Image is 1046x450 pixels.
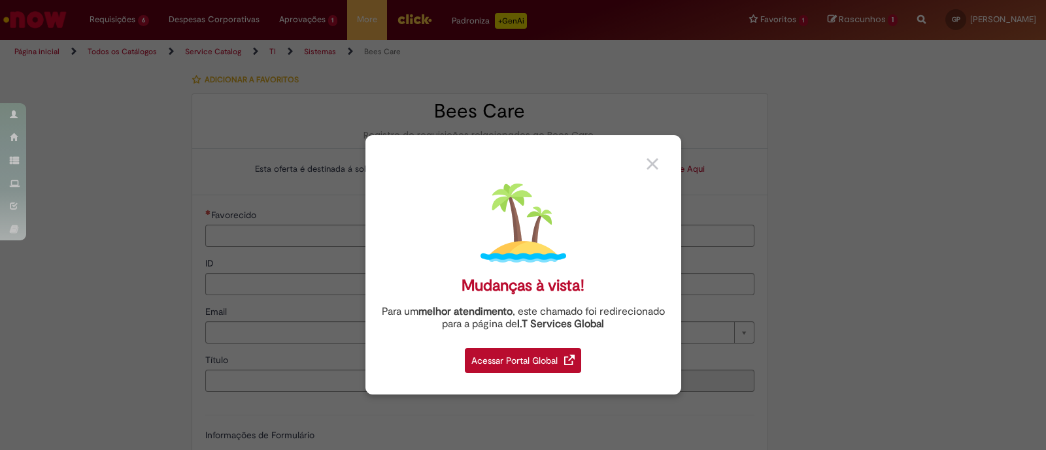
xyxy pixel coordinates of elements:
[647,158,658,170] img: close_button_grey.png
[564,355,575,365] img: redirect_link.png
[375,306,671,330] div: Para um , este chamado foi redirecionado para a página de
[517,310,604,330] a: I.T Services Global
[462,276,584,295] div: Mudanças à vista!
[465,348,581,373] div: Acessar Portal Global
[481,180,566,266] img: island.png
[418,305,513,318] strong: melhor atendimento
[465,341,581,373] a: Acessar Portal Global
